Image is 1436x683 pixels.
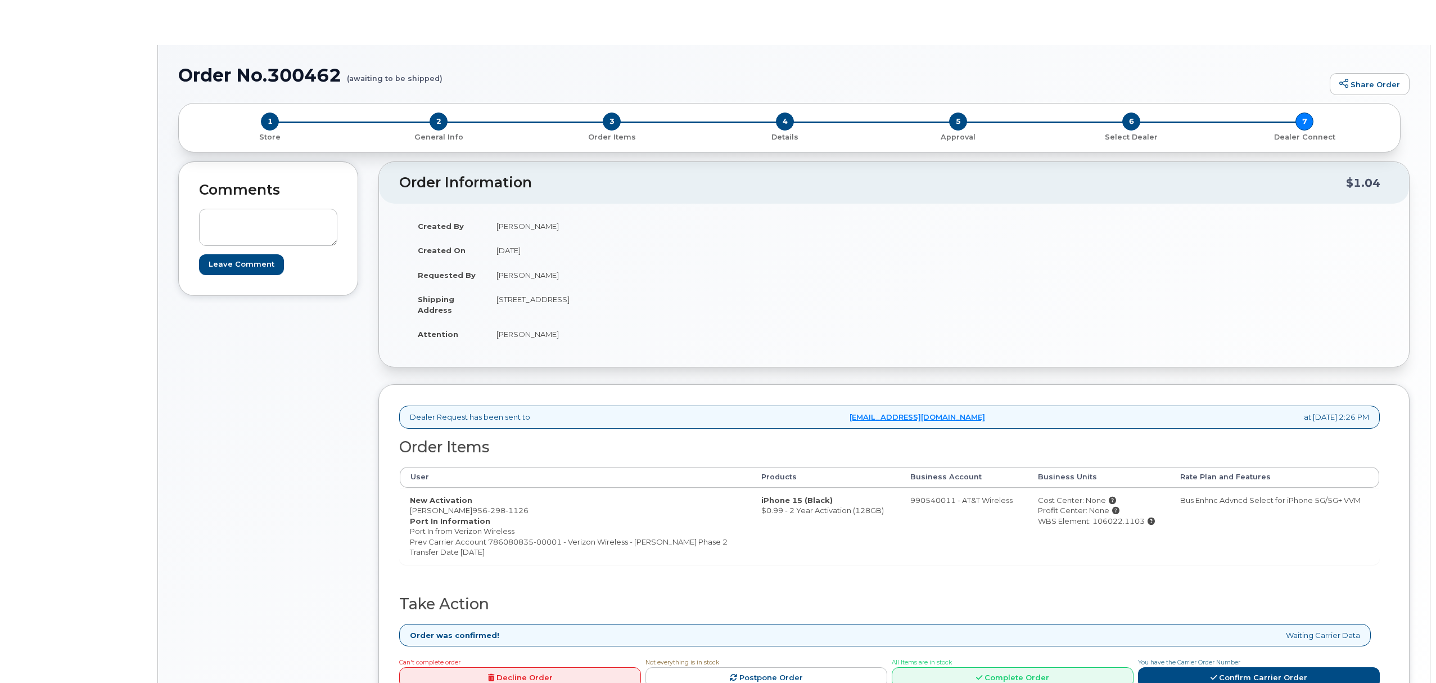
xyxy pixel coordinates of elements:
[1138,659,1240,666] span: You have the Carrier Order Number
[399,439,1380,456] h2: Order Items
[871,131,1045,142] a: 5 Approval
[892,659,952,666] span: All Items are in stock
[900,467,1028,487] th: Business Account
[418,222,464,231] strong: Created By
[1038,505,1160,516] div: Profit Center: None
[1330,73,1410,96] a: Share Order
[505,506,529,515] span: 1126
[410,496,472,505] strong: New Activation
[1122,113,1140,131] span: 6
[949,113,967,131] span: 5
[698,131,871,142] a: 4 Details
[192,132,347,142] p: Store
[850,412,985,423] a: [EMAIL_ADDRESS][DOMAIN_NAME]
[1038,495,1160,506] div: Cost Center: None
[487,506,505,515] span: 298
[486,322,886,347] td: [PERSON_NAME]
[400,488,751,564] td: [PERSON_NAME]
[900,488,1028,564] td: 990540011 - AT&T Wireless
[430,113,448,131] span: 2
[486,287,886,322] td: [STREET_ADDRESS]
[399,659,460,666] span: Can't complete order
[399,624,1371,647] div: Waiting Carrier Data
[352,131,525,142] a: 2 General Info
[525,131,698,142] a: 3 Order Items
[410,516,741,527] dt: Port In Information
[1346,172,1380,194] div: $1.04
[199,182,337,198] h2: Comments
[399,406,1380,429] div: Dealer Request has been sent to at [DATE] 2:26 PM
[703,132,867,142] p: Details
[410,630,499,641] strong: Order was confirmed!
[399,175,1346,191] h2: Order Information
[486,214,886,239] td: [PERSON_NAME]
[418,295,454,314] strong: Shipping Address
[645,659,719,666] span: Not everything is in stock
[486,238,886,263] td: [DATE]
[1028,467,1171,487] th: Business Units
[486,263,886,287] td: [PERSON_NAME]
[418,330,458,339] strong: Attention
[400,467,751,487] th: User
[261,113,279,131] span: 1
[199,254,284,275] input: Leave Comment
[188,131,352,142] a: 1 Store
[776,113,794,131] span: 4
[1045,131,1218,142] a: 6 Select Dealer
[603,113,621,131] span: 3
[1049,132,1213,142] p: Select Dealer
[751,467,900,487] th: Products
[418,246,466,255] strong: Created On
[530,132,694,142] p: Order Items
[410,526,741,558] dd: Port In from Verizon Wireless Prev Carrier Account 786080835-00001 - Verizon Wireless - [PERSON_N...
[399,596,1380,613] h2: Take Action
[1038,516,1160,527] div: WBS Element: 106022.1103
[418,271,476,280] strong: Requested By
[356,132,521,142] p: General Info
[347,65,442,83] small: (awaiting to be shipped)
[1170,467,1379,487] th: Rate Plan and Features
[178,65,1324,85] h1: Order No.300462
[1170,488,1379,564] td: Bus Enhnc Advncd Select for iPhone 5G/5G+ VVM
[472,506,529,515] span: 956
[761,496,833,505] strong: iPhone 15 (Black)
[751,488,900,564] td: $0.99 - 2 Year Activation (128GB)
[876,132,1040,142] p: Approval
